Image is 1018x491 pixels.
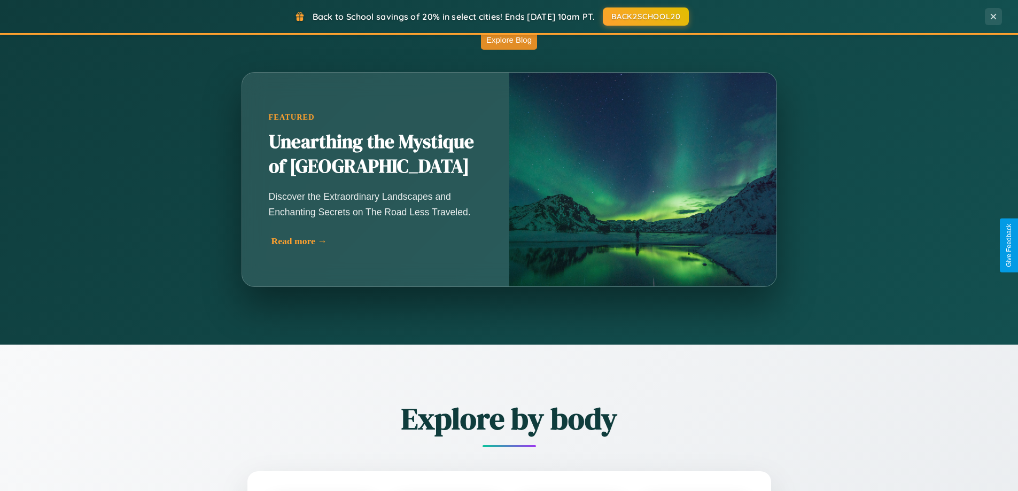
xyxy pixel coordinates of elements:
[1005,224,1013,267] div: Give Feedback
[603,7,689,26] button: BACK2SCHOOL20
[269,189,483,219] p: Discover the Extraordinary Landscapes and Enchanting Secrets on The Road Less Traveled.
[269,130,483,179] h2: Unearthing the Mystique of [GEOGRAPHIC_DATA]
[271,236,485,247] div: Read more →
[269,113,483,122] div: Featured
[313,11,595,22] span: Back to School savings of 20% in select cities! Ends [DATE] 10am PT.
[189,398,830,439] h2: Explore by body
[481,30,537,50] button: Explore Blog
